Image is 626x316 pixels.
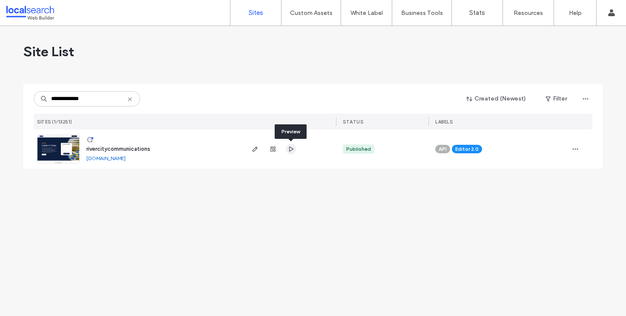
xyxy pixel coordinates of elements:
[537,92,575,106] button: Filter
[350,9,383,17] label: White Label
[20,6,37,14] span: Help
[249,9,263,17] label: Sites
[86,146,150,152] a: rivercitycommunications
[275,124,307,139] div: Preview
[37,119,72,125] span: SITES (1/13251)
[455,145,479,153] span: Editor 2.0
[86,155,126,161] a: [DOMAIN_NAME]
[569,9,582,17] label: Help
[23,43,74,60] span: Site List
[439,145,447,153] span: API
[346,145,371,153] div: Published
[469,9,485,17] label: Stats
[435,119,453,125] span: LABELS
[514,9,543,17] label: Resources
[290,9,333,17] label: Custom Assets
[343,119,363,125] span: STATUS
[401,9,443,17] label: Business Tools
[459,92,534,106] button: Created (Newest)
